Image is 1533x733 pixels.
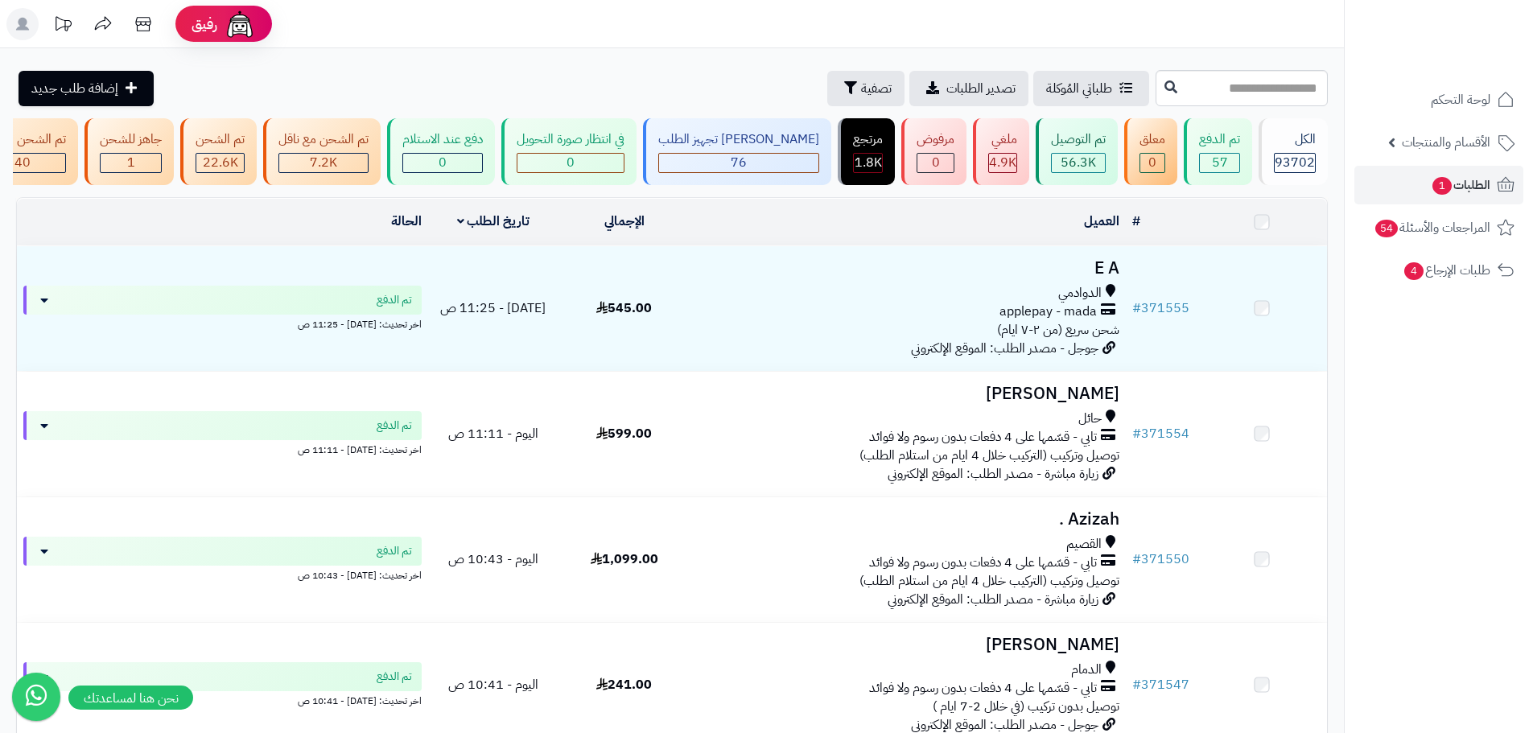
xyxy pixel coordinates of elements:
a: مرتجع 1.8K [834,118,898,185]
div: 1 [101,154,161,172]
span: طلباتي المُوكلة [1046,79,1112,98]
a: الطلبات1 [1354,166,1523,204]
div: 1796 [854,154,882,172]
span: تابي - قسّمها على 4 دفعات بدون رسوم ولا فوائد [869,428,1097,447]
span: توصيل وتركيب (التركيب خلال 4 ايام من استلام الطلب) [859,446,1119,465]
div: ملغي [988,130,1017,149]
span: تصفية [861,79,892,98]
span: توصيل بدون تركيب (في خلال 2-7 ايام ) [933,697,1119,716]
span: جوجل - مصدر الطلب: الموقع الإلكتروني [911,339,1098,358]
a: جاهز للشحن 1 [81,118,177,185]
div: مرتجع [853,130,883,149]
span: الأقسام والمنتجات [1402,131,1490,154]
div: [PERSON_NAME] تجهيز الطلب [658,130,819,149]
span: طلبات الإرجاع [1403,259,1490,282]
a: تاريخ الطلب [457,212,530,231]
a: لوحة التحكم [1354,80,1523,119]
span: المراجعات والأسئلة [1374,216,1490,239]
a: #371555 [1132,299,1189,318]
a: طلبات الإرجاع4 [1354,251,1523,290]
span: حائل [1078,410,1102,428]
span: تم الدفع [377,543,412,559]
div: تم التوصيل [1051,130,1106,149]
span: 1 [127,153,135,172]
div: تم الشحن [196,130,245,149]
div: 22617 [196,154,244,172]
span: 54 [1375,220,1399,237]
a: طلباتي المُوكلة [1033,71,1149,106]
a: الإجمالي [604,212,645,231]
span: 57 [1212,153,1228,172]
div: اخر تحديث: [DATE] - 10:41 ص [23,691,422,708]
span: 0 [567,153,575,172]
img: logo-2.png [1424,38,1518,72]
a: #371550 [1132,550,1189,569]
span: 599.00 [596,424,652,443]
div: تم الدفع [1199,130,1240,149]
span: تم الدفع [377,418,412,434]
span: # [1132,424,1141,443]
span: # [1132,299,1141,318]
div: 0 [917,154,954,172]
span: 1,099.00 [591,550,658,569]
span: 545.00 [596,299,652,318]
a: # [1132,212,1140,231]
div: 57 [1200,154,1239,172]
div: دفع عند الاستلام [402,130,483,149]
h3: [PERSON_NAME] [696,636,1119,654]
div: جاهز للشحن [100,130,162,149]
span: 0 [932,153,940,172]
span: 4.9K [989,153,1016,172]
div: اخر تحديث: [DATE] - 11:11 ص [23,440,422,457]
span: تم الدفع [377,669,412,685]
a: معلق 0 [1121,118,1181,185]
a: تم الشحن 22.6K [177,118,260,185]
a: تصدير الطلبات [909,71,1028,106]
div: الكل [1274,130,1316,149]
span: شحن سريع (من ٢-٧ ايام) [997,320,1119,340]
h3: Azizah . [696,510,1119,529]
div: 0 [403,154,482,172]
div: 4945 [989,154,1016,172]
span: تابي - قسّمها على 4 دفعات بدون رسوم ولا فوائد [869,679,1097,698]
span: تصدير الطلبات [946,79,1016,98]
a: العميل [1084,212,1119,231]
a: في انتظار صورة التحويل 0 [498,118,640,185]
a: مرفوض 0 [898,118,970,185]
a: ملغي 4.9K [970,118,1032,185]
h3: E A [696,259,1119,278]
div: 0 [517,154,624,172]
a: دفع عند الاستلام 0 [384,118,498,185]
div: 7223 [279,154,368,172]
div: 76 [659,154,818,172]
div: 56316 [1052,154,1105,172]
a: #371554 [1132,424,1189,443]
a: تحديثات المنصة [43,8,83,44]
a: تم الشحن مع ناقل 7.2K [260,118,384,185]
span: 76 [731,153,747,172]
span: 7.2K [310,153,337,172]
img: ai-face.png [224,8,256,40]
span: 0 [1148,153,1156,172]
button: تصفية [827,71,905,106]
a: إضافة طلب جديد [19,71,154,106]
span: 1 [1432,177,1452,195]
a: [PERSON_NAME] تجهيز الطلب 76 [640,118,834,185]
span: تابي - قسّمها على 4 دفعات بدون رسوم ولا فوائد [869,554,1097,572]
a: الكل93702 [1255,118,1331,185]
a: الحالة [391,212,422,231]
span: القصيم [1066,535,1102,554]
div: 0 [1140,154,1164,172]
span: الدوادمي [1058,284,1102,303]
span: # [1132,675,1141,694]
span: 340 [6,153,31,172]
span: اليوم - 10:41 ص [448,675,538,694]
span: إضافة طلب جديد [31,79,118,98]
span: applepay - mada [999,303,1097,321]
div: معلق [1139,130,1165,149]
div: في انتظار صورة التحويل [517,130,624,149]
span: 1.8K [855,153,882,172]
span: 4 [1404,262,1424,280]
a: تم التوصيل 56.3K [1032,118,1121,185]
span: اليوم - 10:43 ص [448,550,538,569]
